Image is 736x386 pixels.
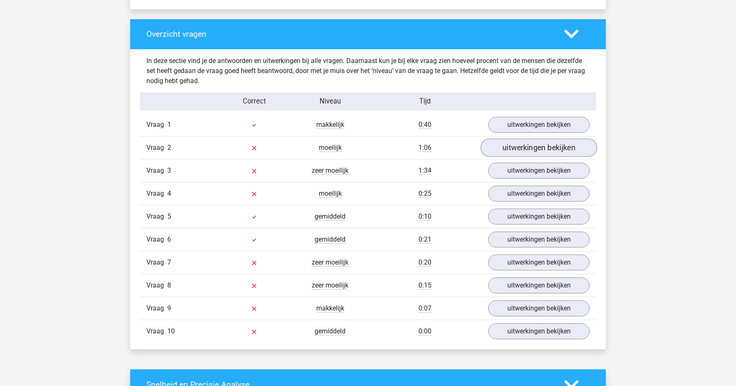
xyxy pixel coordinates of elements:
span: moeilijk [319,144,342,152]
span: 9 [167,304,171,312]
span: Vraag [146,212,167,222]
span: 1 [167,121,171,129]
span: 1:06 [418,144,431,152]
span: Vraag [146,280,167,290]
span: 8 [167,281,171,289]
div: Niveau [292,96,368,106]
span: 5 [167,212,171,220]
span: gemiddeld [315,212,345,221]
a: uitwerkingen bekijken [488,163,590,179]
span: 0:10 [418,212,431,221]
a: uitwerkingen bekijken [488,255,590,270]
span: 0:40 [418,121,431,129]
a: uitwerkingen bekijken [488,232,590,247]
span: 0:15 [418,281,431,290]
h4: Overzicht vragen [146,29,552,39]
span: makkelijk [316,304,344,313]
span: 0:07 [418,304,431,313]
span: Vraag [146,120,167,130]
a: uitwerkingen bekijken [481,139,597,157]
div: In deze sectie vind je de antwoorden en uitwerkingen bij alle vragen. Daarnaast kun je bij elke v... [140,56,596,86]
span: 2 [167,144,171,151]
span: zeer moeilijk [312,167,348,175]
span: gemiddeld [315,235,345,244]
a: uitwerkingen bekijken [488,209,590,225]
span: Vraag [146,143,167,153]
a: uitwerkingen bekijken [488,300,590,316]
span: 10 [167,327,175,335]
span: 0:00 [418,327,431,336]
span: makkelijk [316,121,344,129]
span: 1:34 [418,167,431,175]
span: Vraag [146,303,167,313]
span: 6 [167,235,171,243]
span: 0:25 [418,189,431,198]
span: Vraag [146,326,167,336]
a: uitwerkingen bekijken [488,278,590,293]
span: 0:21 [418,235,431,244]
span: moeilijk [319,189,342,198]
span: 0:20 [418,258,431,267]
span: Vraag [146,235,167,245]
span: Vraag [146,166,167,176]
span: 3 [167,167,171,174]
span: gemiddeld [315,327,345,336]
a: uitwerkingen bekijken [488,186,590,202]
a: uitwerkingen bekijken [488,323,590,339]
span: 7 [167,258,171,266]
span: 4 [167,189,171,197]
span: zeer moeilijk [312,258,348,267]
a: uitwerkingen bekijken [488,117,590,133]
span: Vraag [146,189,167,199]
div: Correct [217,96,292,106]
div: Tijd [368,96,482,106]
span: zeer moeilijk [312,281,348,290]
span: Vraag [146,257,167,267]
